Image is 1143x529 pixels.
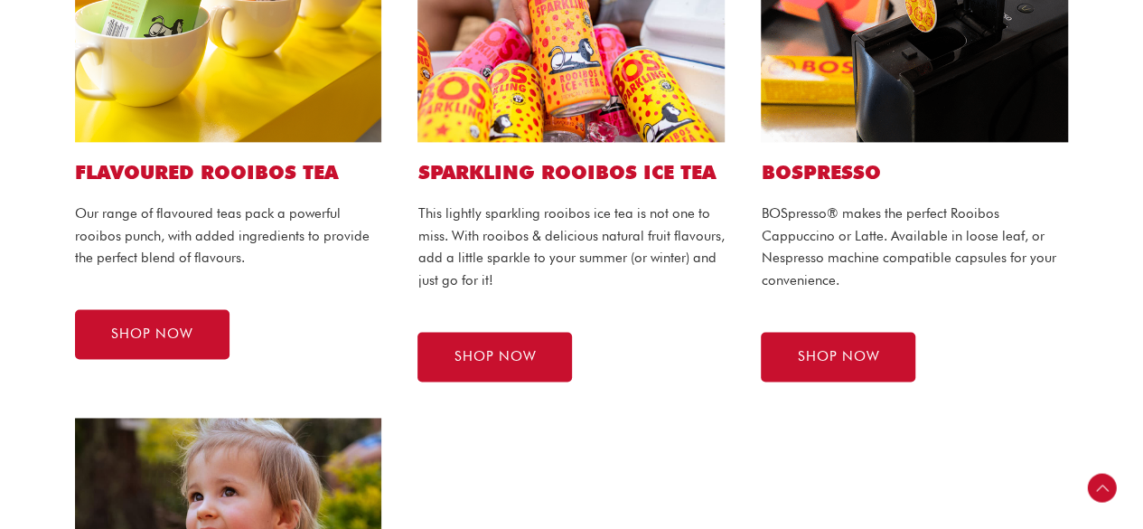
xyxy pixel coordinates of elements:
[75,160,382,184] h2: Flavoured ROOIBOS TEA
[417,160,725,184] h2: SPARKLING ROOIBOS ICE TEA
[75,309,230,359] a: SHOP NOW
[761,332,915,382] a: SHOP NOW
[417,332,572,382] a: SHOP NOW
[417,203,725,292] p: This lightly sparkling rooibos ice tea is not one to miss. With rooibos & delicious natural fruit...
[761,203,1068,292] p: BOSpresso® makes the perfect Rooibos Cappuccino or Latte. Available in loose leaf, or Nespresso m...
[75,203,382,269] p: Our range of flavoured teas pack a powerful rooibos punch, with added ingredients to provide the ...
[111,327,193,341] span: SHOP NOW
[761,160,1068,184] h2: BOSPRESSO
[454,350,536,364] span: SHOP NOW
[797,350,879,364] span: SHOP NOW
